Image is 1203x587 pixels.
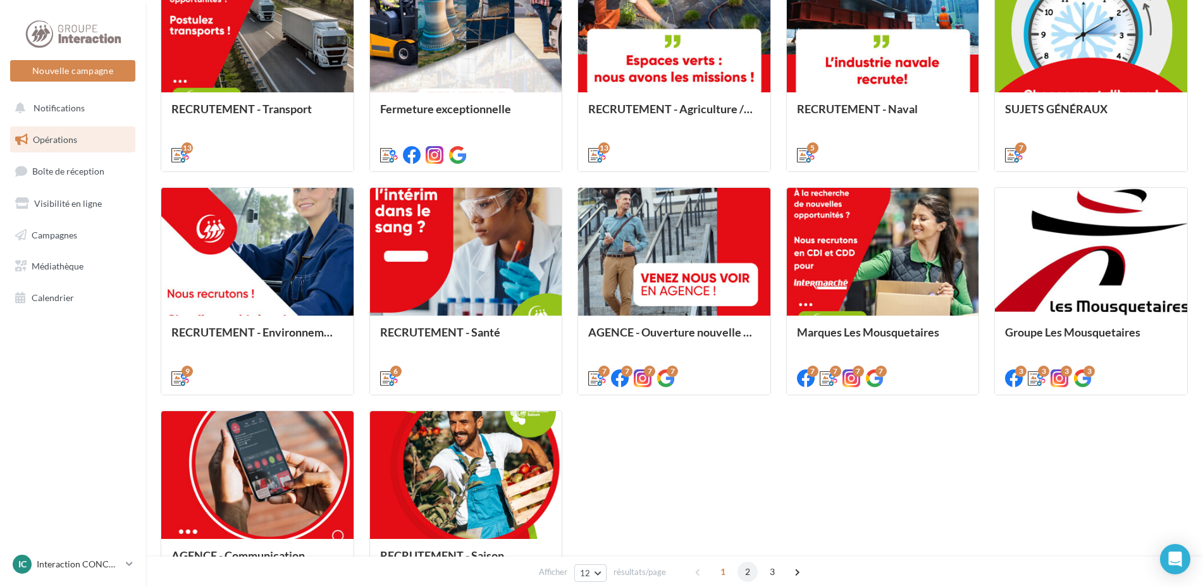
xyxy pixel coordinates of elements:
div: 6 [390,366,402,377]
button: Notifications [8,95,133,121]
span: résultats/page [614,566,666,578]
div: 13 [598,142,610,154]
div: 3 [1083,366,1095,377]
div: AGENCE - Communication [171,549,343,574]
span: Calendrier [32,292,74,303]
div: RECRUTEMENT - Santé [380,326,552,351]
span: Campagnes [32,229,77,240]
div: 9 [182,366,193,377]
span: Afficher [539,566,567,578]
span: Notifications [34,102,85,113]
a: Boîte de réception [8,158,138,185]
div: RECRUTEMENT - Environnement [171,326,343,351]
div: 3 [1061,366,1072,377]
div: 7 [667,366,678,377]
div: Groupe Les Mousquetaires [1005,326,1177,351]
div: 7 [875,366,887,377]
div: 5 [807,142,818,154]
a: Médiathèque [8,253,138,280]
span: 12 [580,568,591,578]
span: 3 [762,562,782,582]
span: Opérations [33,134,77,145]
div: 13 [182,142,193,154]
div: 7 [644,366,655,377]
button: Nouvelle campagne [10,60,135,82]
div: 7 [1015,142,1027,154]
div: RECRUTEMENT - Saison [380,549,552,574]
div: RECRUTEMENT - Agriculture / Espaces verts [588,102,760,128]
div: RECRUTEMENT - Transport [171,102,343,128]
button: 12 [574,564,607,582]
span: Visibilité en ligne [34,198,102,209]
div: SUJETS GÉNÉRAUX [1005,102,1177,128]
div: AGENCE - Ouverture nouvelle agence [588,326,760,351]
span: Boîte de réception [32,166,104,176]
span: 1 [713,562,733,582]
span: 2 [737,562,758,582]
a: Visibilité en ligne [8,190,138,217]
div: Open Intercom Messenger [1160,544,1190,574]
div: Marques Les Mousquetaires [797,326,969,351]
a: Calendrier [8,285,138,311]
a: Campagnes [8,222,138,249]
p: Interaction CONCARNEAU [37,558,121,571]
div: 7 [598,366,610,377]
div: 7 [830,366,841,377]
div: 7 [853,366,864,377]
div: RECRUTEMENT - Naval [797,102,969,128]
span: Médiathèque [32,261,83,271]
span: IC [18,558,27,571]
div: Fermeture exceptionnelle [380,102,552,128]
div: 3 [1038,366,1049,377]
a: IC Interaction CONCARNEAU [10,552,135,576]
a: Opérations [8,127,138,153]
div: 3 [1015,366,1027,377]
div: 7 [807,366,818,377]
div: 7 [621,366,632,377]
